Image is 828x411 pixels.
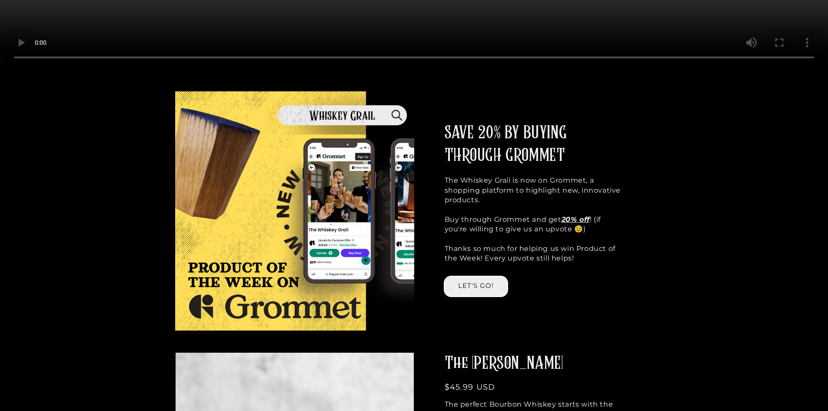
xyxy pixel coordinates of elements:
[445,176,623,264] p: The Whiskey Grail is now on Grommet, a shopping platform to highlight new, innovative products. B...
[445,122,623,167] h2: SAVE 20% BY BUYING THROUGH GROMMET
[562,215,590,224] strong: 20% off
[445,277,507,296] a: LET'S GO!
[445,352,623,375] h2: The [PERSON_NAME]
[445,382,495,392] span: $45.99 USD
